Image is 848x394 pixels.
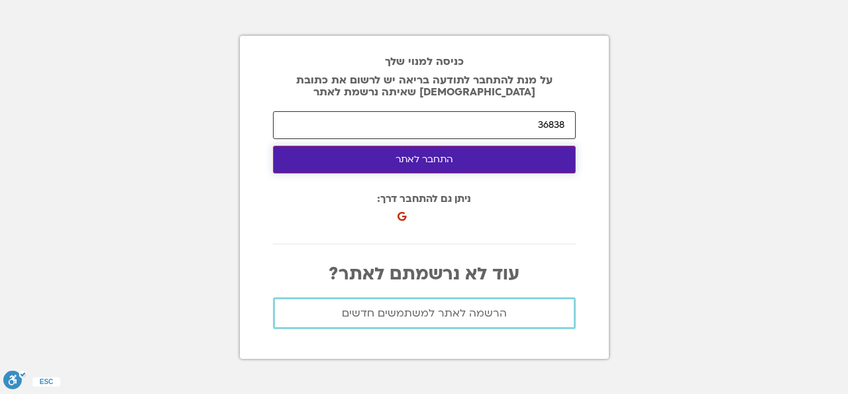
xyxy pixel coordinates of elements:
[273,264,576,284] p: עוד לא נרשמתם לאתר?
[342,307,507,319] span: הרשמה לאתר למשתמשים חדשים
[394,197,539,226] div: כניסה באמצעות חשבון Google. פתיחה בכרטיסייה חדשה
[273,146,576,173] button: התחבר לאתר
[273,111,576,139] input: הקוד שקיבלת
[273,297,576,329] a: הרשמה לאתר למשתמשים חדשים
[273,56,576,68] h2: כניסה למנוי שלך
[273,74,576,98] p: על מנת להתחבר לתודעה בריאה יש לרשום את כתובת [DEMOGRAPHIC_DATA] שאיתה נרשמת לאתר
